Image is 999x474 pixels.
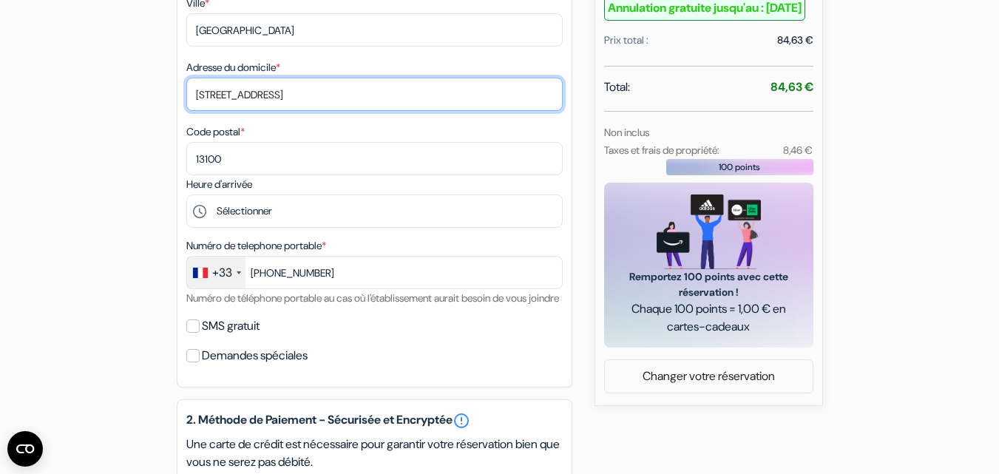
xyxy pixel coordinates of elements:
h5: 2. Méthode de Paiement - Sécurisée et Encryptée [186,412,563,430]
div: Prix total : [604,33,648,48]
span: Remportez 100 points avec cette réservation ! [622,269,796,300]
span: 100 points [719,160,760,174]
small: Numéro de téléphone portable au cas où l'établissement aurait besoin de vous joindre [186,291,559,305]
img: gift_card_hero_new.png [657,194,761,269]
small: Non inclus [604,126,649,139]
small: 8,46 € [783,143,813,157]
label: SMS gratuit [202,316,260,336]
div: +33 [212,264,232,282]
a: error_outline [453,412,470,430]
p: Une carte de crédit est nécessaire pour garantir votre réservation bien que vous ne serez pas déb... [186,436,563,471]
a: Changer votre réservation [605,362,813,390]
label: Demandes spéciales [202,345,308,366]
strong: 84,63 € [771,79,813,95]
small: Taxes et frais de propriété: [604,143,719,157]
button: Ouvrir le widget CMP [7,431,43,467]
label: Code postal [186,124,245,140]
div: 84,63 € [777,33,813,48]
span: Total: [604,78,630,96]
label: Adresse du domicile [186,60,280,75]
input: 6 12 34 56 78 [186,256,563,289]
div: France: +33 [187,257,245,288]
span: Chaque 100 points = 1,00 € en cartes-cadeaux [622,300,796,336]
label: Numéro de telephone portable [186,238,326,254]
label: Heure d'arrivée [186,177,252,192]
